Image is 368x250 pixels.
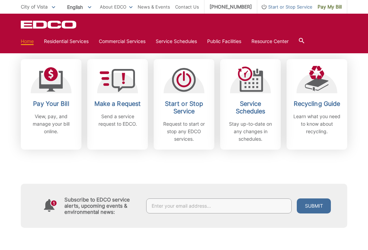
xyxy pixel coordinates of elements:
span: City of Vista [21,4,48,10]
h2: Recycling Guide [292,100,342,108]
h2: Start or Stop Service [159,100,209,115]
h2: Service Schedules [225,100,276,115]
a: Pay Your Bill View, pay, and manage your bill online. [21,59,81,150]
a: Residential Services [44,38,89,45]
p: Learn what you need to know about recycling. [292,113,342,135]
h2: Make a Request [92,100,143,108]
a: Resource Center [251,38,289,45]
a: Service Schedules Stay up-to-date on any changes in schedules. [220,59,281,150]
a: Service Schedules [156,38,197,45]
a: Recycling Guide Learn what you need to know about recycling. [287,59,347,150]
a: Public Facilities [207,38,241,45]
a: News & Events [138,3,170,11]
p: Stay up-to-date on any changes in schedules. [225,120,276,143]
input: Enter your email address... [146,198,292,213]
a: EDCD logo. Return to the homepage. [21,20,77,29]
span: English [62,1,96,13]
h4: Subscribe to EDCO service alerts, upcoming events & environmental news: [64,197,139,215]
a: About EDCO [100,3,133,11]
a: Home [21,38,34,45]
a: Contact Us [175,3,199,11]
button: Submit [297,198,331,213]
a: Commercial Services [99,38,145,45]
p: Request to start or stop any EDCO services. [159,120,209,143]
span: Pay My Bill [318,3,342,11]
p: View, pay, and manage your bill online. [26,113,76,135]
h2: Pay Your Bill [26,100,76,108]
p: Send a service request to EDCO. [92,113,143,128]
a: Make a Request Send a service request to EDCO. [87,59,148,150]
